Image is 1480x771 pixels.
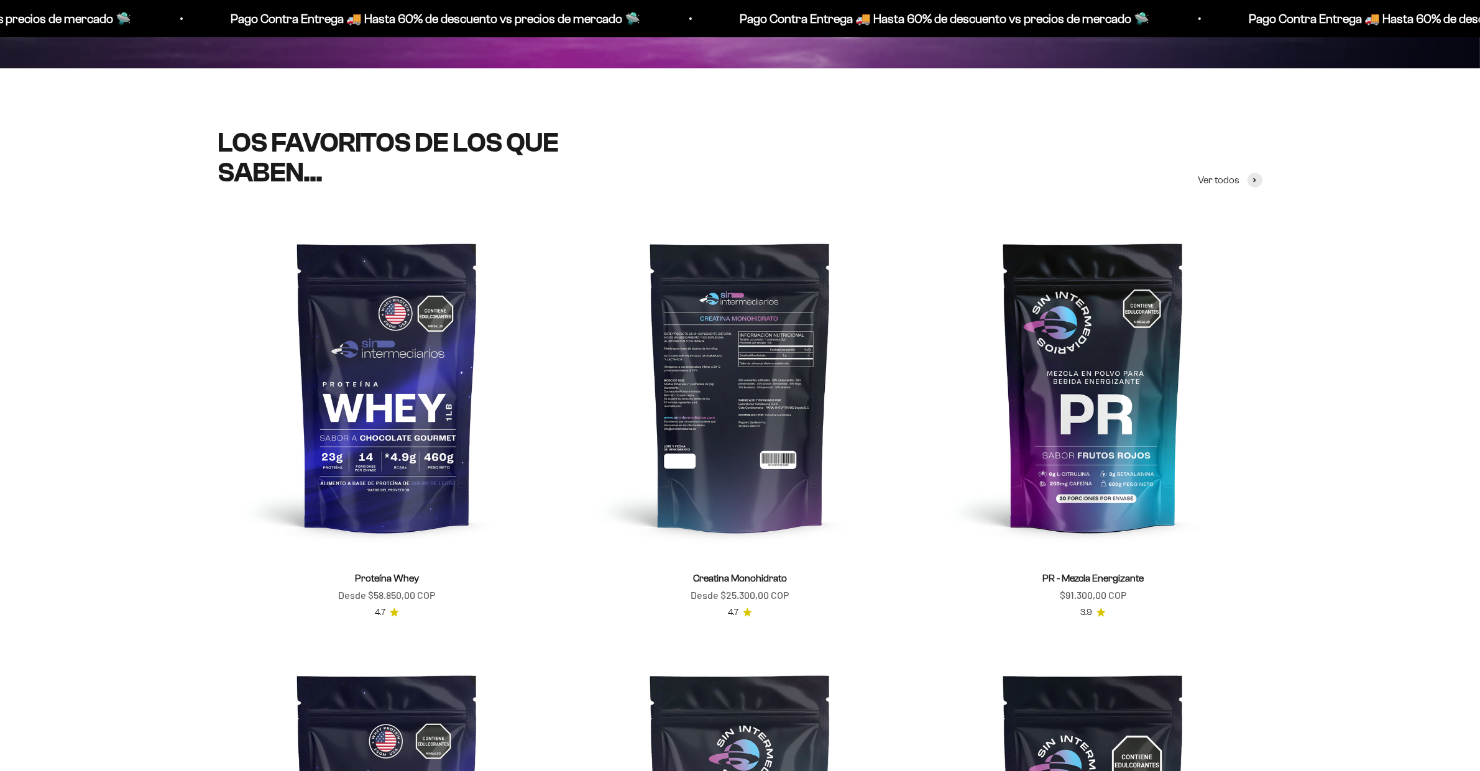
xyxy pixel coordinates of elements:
[355,573,419,583] a: Proteína Whey
[1042,573,1144,583] a: PR - Mezcla Energizante
[734,9,1144,29] p: Pago Contra Entrega 🚚 Hasta 60% de descuento vs precios de mercado 🛸
[225,9,635,29] p: Pago Contra Entrega 🚚 Hasta 60% de descuento vs precios de mercado 🛸
[1198,172,1262,188] a: Ver todos
[571,217,909,555] img: Creatina Monohidrato
[375,606,386,619] span: 4.7
[1081,606,1093,619] span: 3.9
[691,587,789,603] sale-price: Desde $25.300,00 COP
[693,573,787,583] a: Creatina Monohidrato
[729,606,752,619] a: 4.74.7 de 5.0 estrellas
[1198,172,1240,188] span: Ver todos
[1060,587,1126,603] sale-price: $91.300,00 COP
[1081,606,1106,619] a: 3.93.9 de 5.0 estrellas
[375,606,399,619] a: 4.74.7 de 5.0 estrellas
[339,587,436,603] sale-price: Desde $58.850,00 COP
[218,127,559,188] split-lines: LOS FAVORITOS DE LOS QUE SABEN...
[729,606,739,619] span: 4.7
